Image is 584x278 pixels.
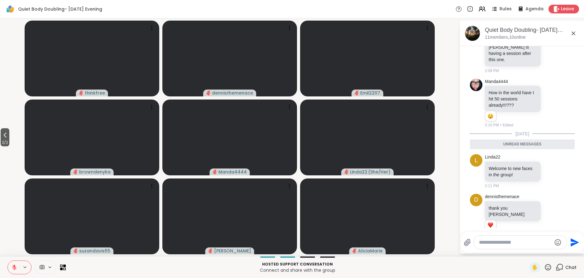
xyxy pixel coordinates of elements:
button: 2/2 [1,128,9,146]
button: Emoji picker [554,239,562,246]
img: ShareWell Logomark [5,4,16,14]
div: Quiet Body Doubling- [DATE] Evening, [DATE] [485,26,580,34]
a: dennisthemenace [485,194,519,200]
span: audio-muted [355,91,359,95]
span: Chat [565,264,577,271]
p: How in the world have I hit 50 sessions already!!!??? [489,90,537,108]
span: Agenda [525,6,543,12]
span: 2:08 PM [485,68,499,74]
img: https://sharewell-space-live.sfo3.digitaloceanspaces.com/user-generated/9d626cd0-0697-47e5-a38d-3... [470,79,482,91]
span: L [475,156,478,165]
p: 11 members, 10 online [485,34,526,41]
span: ( She/Her ) [368,169,390,175]
img: Quiet Body Doubling- Friday Evening, Oct 10 [465,26,480,41]
span: Edited [503,122,513,128]
span: suzandavis55 [79,248,110,254]
div: Reaction list [485,220,496,230]
div: Reaction list [485,111,496,121]
span: • [500,122,501,128]
span: audio-muted [344,170,349,174]
span: audio-muted [208,249,213,253]
span: audio-muted [74,249,78,253]
span: Quiet Body Doubling- [DATE] Evening [18,6,102,12]
span: audio-muted [74,170,78,174]
span: Linda22 [350,169,367,175]
span: 2:11 PM [485,183,499,189]
span: d [474,196,478,204]
span: audio-muted [352,249,357,253]
a: Linda22 [485,154,500,160]
p: [PERSON_NAME] is having a session after this one. [489,44,537,63]
span: ✋ [532,264,538,271]
span: [PERSON_NAME] [214,248,251,254]
button: Reactions: wow [487,114,494,119]
button: Reactions: love [487,223,494,228]
span: dennisthemenace [212,90,253,96]
span: Emil2207 [360,90,380,96]
span: Manda4444 [218,169,247,175]
p: Welcome to new faces in the group! [489,165,537,178]
span: audio-muted [79,91,84,95]
span: 2 / 2 [1,139,9,146]
span: AliciaMarie [358,248,383,254]
span: browndenyka [79,169,111,175]
p: Connect and share with the group [69,267,525,273]
a: Manda4444 [485,79,508,85]
span: Leave [561,6,574,12]
span: audio-muted [206,91,211,95]
span: [DATE] [512,131,533,137]
div: Unread messages [470,139,575,149]
span: 2:10 PM [485,122,499,128]
span: thinkfree [85,90,105,96]
button: Send [567,235,581,249]
span: Rules [500,6,512,12]
p: thank you [PERSON_NAME] [489,205,537,217]
span: audio-muted [213,170,217,174]
p: Hosted support conversation [69,261,525,267]
textarea: Type your message [479,239,552,246]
